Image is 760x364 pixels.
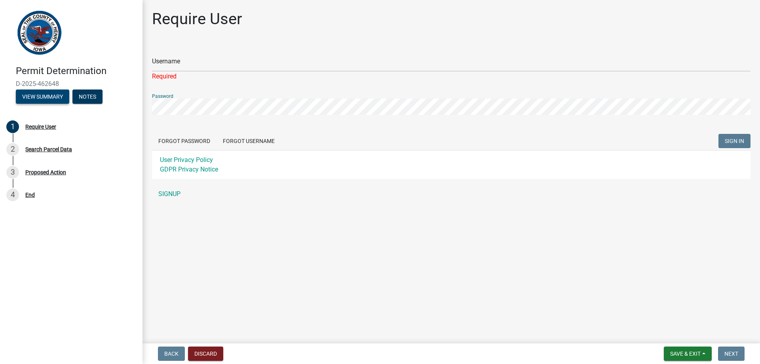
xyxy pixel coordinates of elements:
[16,65,136,77] h4: Permit Determination
[160,166,218,173] a: GDPR Privacy Notice
[152,10,242,29] h1: Require User
[6,189,19,201] div: 4
[6,166,19,179] div: 3
[25,192,35,198] div: End
[16,8,63,57] img: Henry County, Iowa
[217,134,281,148] button: Forgot Username
[6,120,19,133] div: 1
[152,186,750,202] a: SIGNUP
[152,72,750,81] div: Required
[16,90,69,104] button: View Summary
[16,80,127,88] span: D-2025-462648
[160,156,213,164] a: User Privacy Policy
[724,351,738,357] span: Next
[16,94,69,100] wm-modal-confirm: Summary
[664,347,712,361] button: Save & Exit
[188,347,223,361] button: Discard
[25,147,72,152] div: Search Parcel Data
[158,347,185,361] button: Back
[725,138,744,144] span: SIGN IN
[718,134,750,148] button: SIGN IN
[152,134,217,148] button: Forgot Password
[25,124,56,130] div: Require User
[72,90,103,104] button: Notes
[670,351,701,357] span: Save & Exit
[6,143,19,156] div: 2
[72,94,103,100] wm-modal-confirm: Notes
[718,347,745,361] button: Next
[25,170,66,175] div: Proposed Action
[164,351,179,357] span: Back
